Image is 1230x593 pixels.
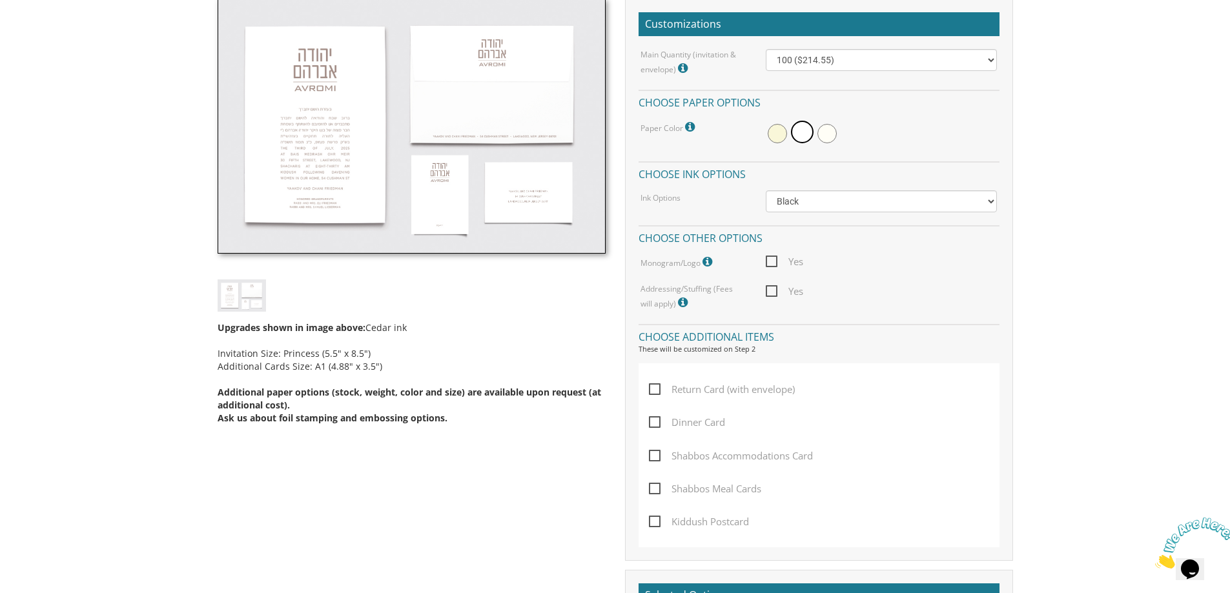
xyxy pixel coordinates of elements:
[5,5,85,56] img: Chat attention grabber
[649,481,761,497] span: Shabbos Meal Cards
[641,119,698,136] label: Paper Color
[218,412,447,424] span: Ask us about foil stamping and embossing options.
[649,448,813,464] span: Shabbos Accommodations Card
[766,254,803,270] span: Yes
[218,321,365,334] span: Upgrades shown in image above:
[639,90,999,112] h4: Choose paper options
[639,324,999,347] h4: Choose additional items
[639,344,999,354] div: These will be customized on Step 2
[218,312,606,425] div: Cedar ink Invitation Size: Princess (5.5" x 8.5") Additional Cards Size: A1 (4.88" x 3.5")
[641,283,746,311] label: Addressing/Stuffing (Fees will apply)
[218,386,601,411] span: Additional paper options (stock, weight, color and size) are available upon request (at additiona...
[639,161,999,184] h4: Choose ink options
[649,514,749,530] span: Kiddush Postcard
[649,381,795,397] span: Return Card (with envelope)
[218,279,266,311] img: bminv-thumb-3.jpg
[641,192,681,203] label: Ink Options
[641,49,746,77] label: Main Quantity (invitation & envelope)
[1150,512,1230,574] iframe: chat widget
[641,254,715,270] label: Monogram/Logo
[766,283,803,299] span: Yes
[639,12,999,37] h2: Customizations
[649,414,725,430] span: Dinner Card
[639,225,999,248] h4: Choose other options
